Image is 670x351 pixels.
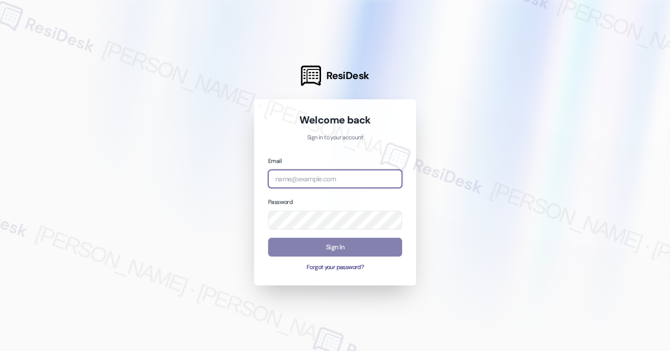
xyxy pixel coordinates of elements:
input: name@example.com [268,170,402,189]
button: Forgot your password? [268,263,402,272]
label: Email [268,157,281,165]
label: Password [268,198,293,206]
h1: Welcome back [268,113,402,127]
img: ResiDesk Logo [301,66,321,86]
p: Sign in to your account [268,134,402,142]
button: Sign In [268,238,402,256]
span: ResiDesk [326,69,369,82]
